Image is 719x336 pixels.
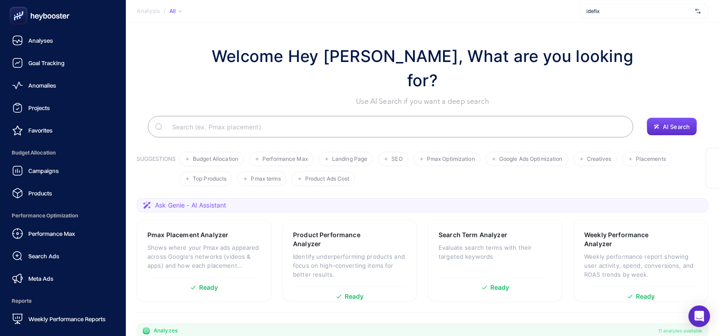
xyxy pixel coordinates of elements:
a: Weekly Performance AnalyzerWeekly performance report showing user activity, spend, conversions, a... [573,220,708,301]
span: Ready [490,284,510,291]
span: 11 analyzes available [658,327,702,334]
span: Ready [199,284,218,291]
a: Campaigns [7,162,119,180]
span: Products [28,190,52,197]
span: Performance Optimization [7,207,119,225]
h3: Pmax Placement Analyzer [147,230,228,239]
span: / [164,7,166,14]
h3: Search Term Analyzer [439,230,507,239]
button: AI Search [647,118,697,136]
div: All [169,8,182,15]
span: Weekly Performance Reports [28,315,106,323]
span: Landing Page [332,156,367,163]
span: Meta Ads [28,275,53,282]
a: Search Term AnalyzerEvaluate search terms with their targeted keywordsReady [428,220,563,301]
input: Search [165,114,626,139]
img: svg%3e [695,7,701,16]
span: Creatives [587,156,612,163]
div: Open Intercom Messenger [688,305,710,327]
span: Ready [636,293,655,300]
a: Anomalies [7,76,119,94]
span: Analyzes [154,327,178,334]
span: Anomalies [28,82,56,89]
p: Shows where your Pmax ads appeared across Google's networks (videos & apps) and how each placemen... [147,243,261,270]
span: Google Ads Optimization [499,156,563,163]
span: idefix [586,8,692,15]
span: Placements [636,156,666,163]
h1: Welcome Hey [PERSON_NAME], What are you looking for? [202,44,643,93]
h3: SUGGESTIONS [137,155,176,186]
span: Reports [7,292,119,310]
p: Identify underperforming products and focus on high-converting items for better results. [293,252,406,279]
a: Projects [7,99,119,117]
span: Favorites [28,127,53,134]
span: Search Ads [28,252,59,260]
a: Goal Tracking [7,54,119,72]
p: Weekly performance report showing user activity, spend, conversions, and ROAS trends by week. [584,252,697,279]
p: Evaluate search terms with their targeted keywords [439,243,552,261]
span: AI Search [663,123,690,130]
span: Analysis [137,8,160,15]
a: Performance Max [7,225,119,243]
a: Favorites [7,121,119,139]
span: Ready [345,293,364,300]
a: Weekly Performance Reports [7,310,119,328]
span: Pmax terms [251,176,280,182]
a: Analyses [7,31,119,49]
span: Ask Genie - AI Assistant [155,201,226,210]
span: SEO [391,156,402,163]
span: Campaigns [28,167,59,174]
span: Performance Max [28,230,75,237]
span: Budget Allocation [7,144,119,162]
span: Pmax Optimization [427,156,475,163]
span: Performance Max [262,156,308,163]
span: Analyses [28,37,53,44]
span: Budget Allocation [193,156,238,163]
a: Product Performance AnalyzerIdentify underperforming products and focus on high-converting items ... [282,220,417,301]
a: Products [7,184,119,202]
h3: Weekly Performance Analyzer [584,230,669,248]
span: Goal Tracking [28,59,65,66]
span: Product Ads Cost [305,176,350,182]
a: Meta Ads [7,270,119,287]
h3: Product Performance Analyzer [293,230,378,248]
span: Projects [28,104,50,111]
p: Use AI Search if you want a deep search [202,96,643,107]
span: Top Products [193,176,226,182]
a: Search Ads [7,247,119,265]
a: Pmax Placement AnalyzerShows where your Pmax ads appeared across Google's networks (videos & apps... [137,220,271,301]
